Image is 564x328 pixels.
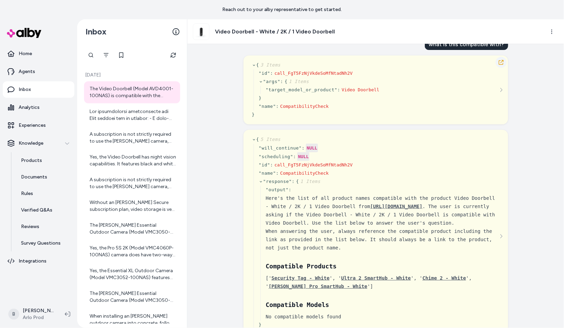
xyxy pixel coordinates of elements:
[19,104,40,111] p: Analytics
[274,71,352,76] span: call_FgT5FzNjVkdeSoMfNtadNh2V
[23,314,54,321] span: Arlo Prod
[266,194,500,227] div: Here's the list of all product names compatible with the product Video Doorbell - White / 2K / 1 ...
[84,150,180,172] a: Yes, the Video Doorbell has night vision capabilities. It features black and white night vision w...
[3,63,74,80] a: Agents
[497,232,505,240] button: See more
[259,71,270,76] span: " id "
[263,79,280,84] span: " args "
[259,322,262,327] span: }
[90,108,176,122] div: Lor ipsumdolorsi ametconsecte adi Elit seddoei tem in utlabor: - E dolo-magna aliquaen adminimven...
[280,104,329,109] span: CompatibilityCheck
[84,240,180,263] a: Yes, the Pro 5S 2K (Model VMC4060P-100NAS) camera does have two-way audio. It features a micropho...
[287,79,309,84] span: 1 Items
[297,152,309,161] div: NULL
[337,86,340,93] div: :
[21,207,52,214] p: Verified Q&As
[280,171,329,176] span: CompatibilityCheck
[266,274,500,290] div: [' ', ' ', ' ', ' ']
[90,131,176,145] div: A subscription is not strictly required to use the [PERSON_NAME] camera, but it is needed to main...
[263,179,291,184] span: " response "
[292,178,295,185] div: :
[422,275,466,281] span: Chime 2 - White
[259,62,280,68] span: 3 Items
[268,284,367,289] span: [PERSON_NAME] Pro SmartHub - White
[425,39,508,50] div: what is this compatible with?
[266,87,337,92] span: " target_model_or_product "
[99,48,113,62] button: Filter
[259,95,262,101] span: }
[90,85,176,99] div: The Video Doorbell (Model AVD4001-100NAS) is compatible with the following products: - [Security ...
[266,227,500,252] div: When answering the user, always reference the compatible product including the link as provided i...
[296,179,320,184] span: {
[306,144,318,152] div: NULL
[266,312,500,321] div: No compatible models found
[289,186,291,193] div: :
[266,187,289,192] span: " output "
[3,135,74,152] button: Knowledge
[266,300,500,310] h3: Compatible Models
[21,174,47,181] p: Documents
[3,253,74,269] a: Integrations
[299,179,320,184] span: 1 Items
[84,172,180,194] a: A subscription is not strictly required to use the [PERSON_NAME] camera, but it is needed to main...
[256,137,280,142] span: {
[276,103,279,110] div: :
[84,72,180,79] p: [DATE]
[90,313,176,327] div: When installing an [PERSON_NAME] outdoor camera into concrete, follow these steps for secure moun...
[302,145,305,152] div: :
[14,169,74,185] a: Documents
[259,104,276,109] span: " name "
[21,190,33,197] p: Rules
[259,137,280,142] span: 5 Items
[14,185,74,202] a: Rules
[84,218,180,240] a: The [PERSON_NAME] Essential Outdoor Camera (Model VMC3050-100NAS) has a battery life of up to 4 m...
[341,87,379,92] span: Video Doorbell
[259,171,276,176] span: " name "
[252,112,255,117] span: }
[19,68,35,75] p: Agents
[266,262,500,271] h3: Compatible Products
[21,223,39,230] p: Reviews
[215,28,335,36] h3: Video Doorbell - White / 2K / 1 Video Doorbell
[21,157,42,164] p: Products
[8,309,19,320] span: B
[293,153,296,160] div: :
[23,307,54,314] p: [PERSON_NAME]
[14,235,74,252] a: Survey Questions
[3,81,74,98] a: Inbox
[84,104,180,126] a: Lor ipsumdolorsi ametconsecte adi Elit seddoei tem in utlabor: - E dolo-magna aliquaen adminimven...
[270,70,273,77] div: :
[259,154,293,159] span: " scheduling "
[14,218,74,235] a: Reviews
[84,127,180,149] a: A subscription is not strictly required to use the [PERSON_NAME] camera, but it is needed to main...
[14,202,74,218] a: Verified Q&As
[19,50,32,57] p: Home
[259,162,270,167] span: " id "
[3,99,74,116] a: Analytics
[270,162,273,168] div: :
[90,267,176,281] div: Yes, the Essential XL Outdoor Camera (Model VMC3052-100NAS) features color night vision. This all...
[3,117,74,134] a: Experiences
[166,48,180,62] button: Refresh
[90,154,176,167] div: Yes, the Video Doorbell has night vision capabilities. It features black and white night vision w...
[84,195,180,217] a: Without an [PERSON_NAME] Secure subscription plan, video storage is very limited. You may still b...
[256,62,280,68] span: {
[19,122,46,129] p: Experiences
[90,290,176,304] div: The [PERSON_NAME] Essential Outdoor Camera (Model VMC3050-100NAS) is weather-resistant and design...
[285,79,309,84] span: {
[84,286,180,308] a: The [PERSON_NAME] Essential Outdoor Camera (Model VMC3050-100NAS) is weather-resistant and design...
[85,27,106,37] h2: Inbox
[19,258,47,265] p: Integrations
[21,240,61,247] p: Survey Questions
[259,145,302,151] span: " will_continue "
[19,140,43,147] p: Knowledge
[7,28,41,38] img: alby Logo
[90,199,176,213] div: Without an [PERSON_NAME] Secure subscription plan, video storage is very limited. You may still b...
[90,222,176,236] div: The [PERSON_NAME] Essential Outdoor Camera (Model VMC3050-100NAS) has a battery life of up to 4 m...
[84,81,180,103] a: The Video Doorbell (Model AVD4001-100NAS) is compatible with the following products: - [Security ...
[84,263,180,285] a: Yes, the Essential XL Outdoor Camera (Model VMC3052-100NAS) features color night vision. This all...
[90,176,176,190] div: A subscription is not strictly required to use the [PERSON_NAME] camera, but it is needed to main...
[280,78,283,85] div: :
[271,275,330,281] span: Security Tag - White
[14,152,74,169] a: Products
